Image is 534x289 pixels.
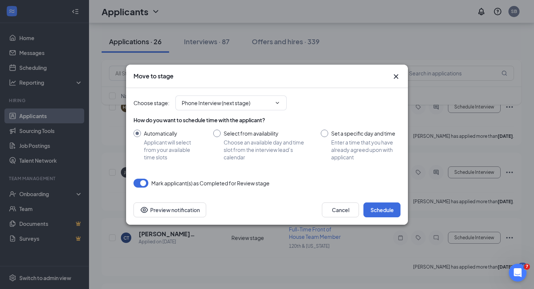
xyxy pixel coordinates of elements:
span: Choose stage : [133,99,169,107]
svg: ChevronDown [274,100,280,106]
span: Mark applicant(s) as Completed for Review stage [151,179,270,188]
svg: Cross [392,72,400,81]
iframe: Intercom live chat [509,264,527,282]
svg: Eye [140,205,149,214]
button: Preview notificationEye [133,202,206,217]
button: Cancel [322,202,359,217]
div: How do you want to schedule time with the applicant? [133,116,400,124]
span: 7 [524,264,530,270]
button: Close [392,72,400,81]
button: Schedule [363,202,400,217]
h3: Move to stage [133,72,174,80]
